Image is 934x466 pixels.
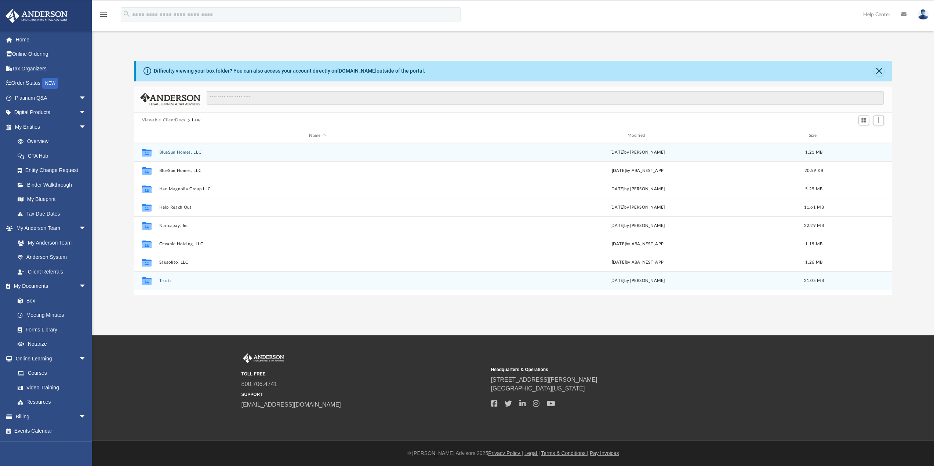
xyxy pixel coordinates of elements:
[590,450,619,456] a: Pay Invoices
[5,32,97,47] a: Home
[241,391,486,398] small: SUPPORT
[92,450,934,457] div: © [PERSON_NAME] Advisors 2025
[858,115,869,125] button: Switch to Grid View
[491,377,597,383] a: [STREET_ADDRESS][PERSON_NAME]
[5,279,94,294] a: My Documentsarrow_drop_down
[804,205,824,209] span: 11.61 MB
[5,424,97,439] a: Events Calendar
[491,366,735,373] small: Headquarters & Operations
[154,67,425,75] div: Difficulty viewing your box folder? You can also access your account directly on outside of the p...
[873,115,884,125] button: Add
[241,371,486,377] small: TOLL FREE
[10,380,90,395] a: Video Training
[159,278,476,283] button: Trusts
[10,293,90,308] a: Box
[479,149,796,156] div: [DATE] by [PERSON_NAME]
[804,279,824,283] span: 21.05 MB
[10,134,97,149] a: Overview
[917,9,928,20] img: User Pic
[805,150,822,154] span: 1.21 MB
[79,120,94,135] span: arrow_drop_down
[3,9,70,23] img: Anderson Advisors Platinum Portal
[5,105,97,120] a: Digital Productsarrow_drop_down
[159,242,476,246] button: Oceanic Holding, LLC
[479,223,796,229] div: [DATE] by [PERSON_NAME]
[241,381,277,387] a: 800.706.4741
[479,186,796,192] div: [DATE] by [PERSON_NAME]
[10,366,94,381] a: Courses
[241,353,286,363] img: Anderson Advisors Platinum Portal
[79,409,94,424] span: arrow_drop_down
[207,91,884,105] input: Search files and folders
[10,337,94,352] a: Notarize
[137,132,156,139] div: id
[337,68,377,74] a: [DOMAIN_NAME]
[99,10,108,19] i: menu
[79,279,94,294] span: arrow_drop_down
[832,132,883,139] div: id
[99,14,108,19] a: menu
[479,204,796,211] div: [DATE] by [PERSON_NAME]
[10,395,94,410] a: Resources
[488,450,523,456] a: Privacy Policy |
[5,221,94,236] a: My Anderson Teamarrow_drop_down
[10,308,94,323] a: Meeting Minutes
[479,259,796,266] div: [DATE] by ABA_NEST_APP
[10,163,97,178] a: Entity Change Request
[159,168,476,173] button: BlueSun Homes, LLC
[134,143,892,295] div: grid
[10,148,97,163] a: CTA Hub
[491,385,585,392] a: [GEOGRAPHIC_DATA][US_STATE]
[805,260,822,264] span: 1.26 MB
[5,76,97,91] a: Order StatusNEW
[5,351,94,366] a: Online Learningarrow_drop_down
[804,169,823,173] span: 20.59 KB
[524,450,540,456] a: Legal |
[192,117,200,124] button: Law
[10,206,97,221] a: Tax Due Dates
[42,78,58,89] div: NEW
[5,120,97,134] a: My Entitiesarrow_drop_down
[10,177,97,192] a: Binder Walkthrough
[10,250,94,265] a: Anderson System
[479,132,796,139] div: Modified
[479,278,796,284] div: [DATE] by [PERSON_NAME]
[241,401,341,408] a: [EMAIL_ADDRESS][DOMAIN_NAME]
[10,264,94,279] a: Client Referrals
[479,241,796,247] div: [DATE] by ABA_NEST_APP
[5,409,97,424] a: Billingarrow_drop_down
[541,450,588,456] a: Terms & Conditions |
[10,192,94,207] a: My Blueprint
[799,132,828,139] div: Size
[874,66,884,76] button: Close
[804,224,824,228] span: 22.29 MB
[159,205,476,210] button: Help Reach Out
[142,117,185,124] button: Viewable-ClientDocs
[5,47,97,62] a: Online Ordering
[10,235,90,250] a: My Anderson Team
[159,150,476,155] button: BlueSun Homes, LLC
[805,242,822,246] span: 1.15 MB
[79,221,94,236] span: arrow_drop_down
[5,91,97,105] a: Platinum Q&Aarrow_drop_down
[159,260,476,265] button: Sausolito, LLC
[159,132,476,139] div: Name
[159,187,476,191] button: Han Magnolia Group LLC
[805,187,822,191] span: 5.29 MB
[79,351,94,366] span: arrow_drop_down
[10,322,90,337] a: Forms Library
[79,105,94,120] span: arrow_drop_down
[79,91,94,106] span: arrow_drop_down
[479,168,796,174] div: [DATE] by ABA_NEST_APP
[159,223,476,228] button: Naricapay, Inc
[5,61,97,76] a: Tax Organizers
[123,10,131,18] i: search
